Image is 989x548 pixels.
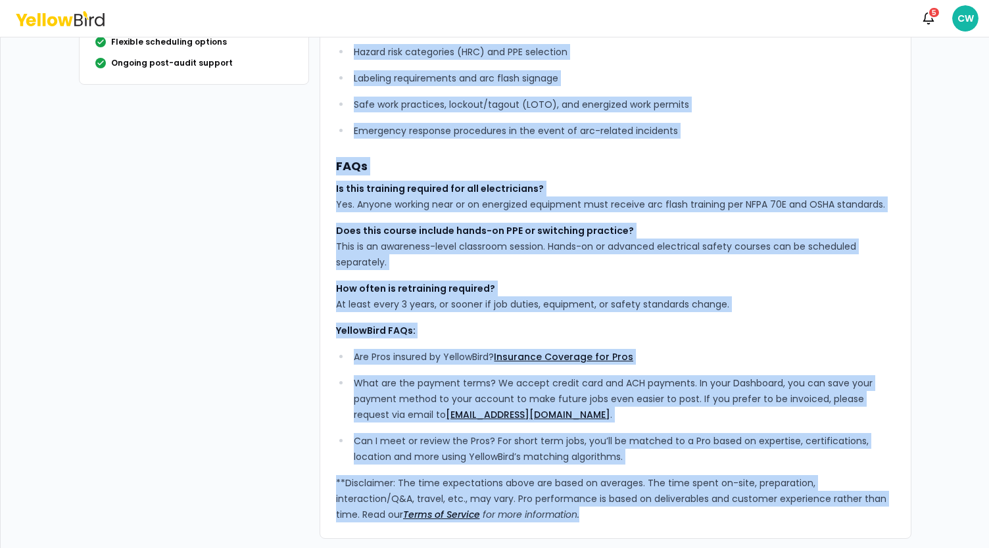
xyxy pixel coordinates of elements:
strong: Is this training required for all electricians? [336,182,544,195]
p: Emergency response procedures in the event of arc-related incidents [354,123,894,139]
p: Ongoing post-audit support [111,58,233,68]
strong: YellowBird FAQs: [336,324,416,337]
button: 5 [915,5,942,32]
strong: How often is retraining required? [336,282,495,295]
div: 5 [928,7,940,18]
a: Insurance Coverage for Pros [494,350,633,363]
p: Yes. Anyone working near or on energized equipment must receive arc flash training per NFPA 70E a... [336,181,895,212]
p: Safe work practices, lockout/tagout (LOTO), and energized work permits [354,97,894,112]
span: CW [952,5,978,32]
em: for more information. [483,508,579,521]
p: Flexible scheduling options [111,37,227,47]
p: At least every 3 years, or sooner if job duties, equipment, or safety standards change. [336,281,895,312]
p: What are the payment terms? We accept credit card and ACH payments. In your Dashboard, you can sa... [354,375,894,422]
p: Are Pros insured by YellowBird? [354,349,894,365]
strong: FAQs [336,158,368,174]
strong: Does this course include hands-on PPE or switching practice? [336,224,634,237]
p: Can I meet or review the Pros? For short term jobs, you’ll be matched to a Pro based on expertise... [354,433,894,465]
a: Terms of Service [403,508,480,521]
p: **Disclaimer: The time expectations above are based on averages. The time spent on-site, preparat... [336,475,895,522]
a: [EMAIL_ADDRESS][DOMAIN_NAME] [446,408,610,421]
p: Hazard risk categories (HRC) and PPE selection [354,44,894,60]
p: Labeling requirements and arc flash signage [354,70,894,86]
p: This is an awareness-level classroom session. Hands-on or advanced electrical safety courses can ... [336,223,895,270]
